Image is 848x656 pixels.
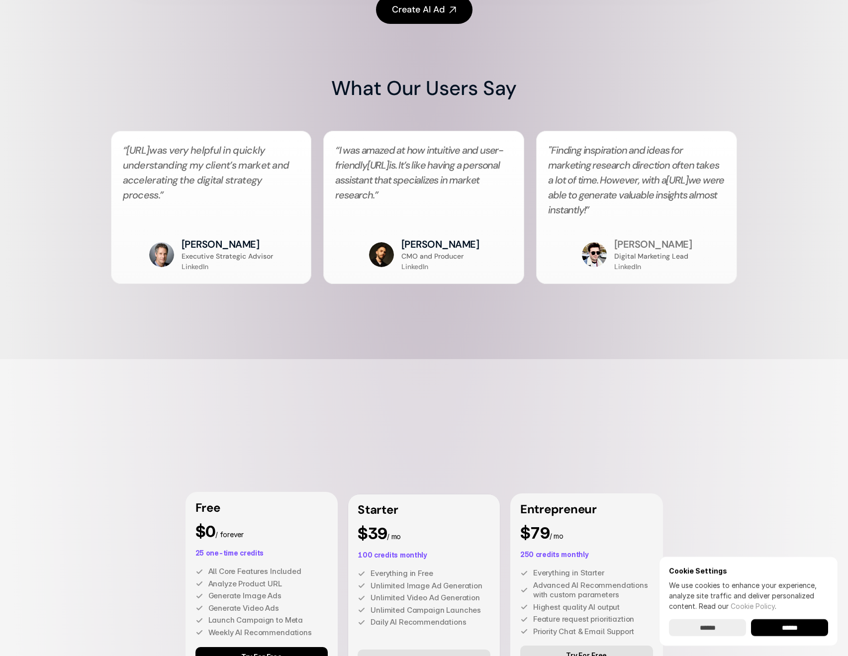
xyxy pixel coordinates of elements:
h3: [PERSON_NAME] [182,237,260,251]
p: Executive Strategic Advisor [182,251,273,262]
span: $79 [520,523,550,543]
p: Unlimited Image Ad Generation [371,581,490,591]
p: 250 credits monthly [520,551,653,558]
p: Everything in Free [371,568,490,578]
p: We use cookies to enhance your experience, analyze site traffic and deliver personalized content. [669,580,828,611]
h2: “ was very helpful in quickly understanding my client’s market and accelerating the digital strat... [123,143,300,217]
p: Launch Campaign to Meta [208,615,328,625]
span: $0 [195,522,216,541]
h3: [PERSON_NAME] [401,237,479,251]
p: Everything in Starter [533,568,653,578]
a: [URL] [666,174,688,187]
span: Read our . [699,602,776,610]
p: Highest quality AI output [533,602,653,612]
li: 1 of 3 [111,131,312,284]
p: All Core Features Included [208,566,328,576]
p: Free [195,502,328,514]
p: Starter [358,504,490,516]
a: LinkedIn [614,262,641,271]
p: Feature request prioritiaztion [533,614,653,624]
li: 2 of 3 [323,131,524,284]
h2: What Our Users Say [331,74,517,102]
a: Cookie Policy [731,602,775,610]
p: CMO and Producer [401,251,464,262]
span: / mo [550,532,564,540]
p: Weekly AI Recommendations [208,628,328,638]
span: “ [335,144,339,157]
li: 3 of 3 [536,131,737,284]
p: Generate Image Ads [208,591,328,601]
span: / mo [387,532,401,541]
p: Analyze Product URL [208,579,328,589]
p: Advanced AI Recommendations with custom parameters [533,580,653,600]
p: 100 credits monthly [358,552,490,559]
p: / forever [195,524,328,540]
p: Digital Marketing Lead [614,251,688,262]
h2: I was amazed at how intuitive and user-friendly is. It’s like having a personal assistant that sp... [335,143,512,217]
span: . [159,188,160,201]
p: Unlimited Campaign Launches [371,605,490,615]
a: LinkedIn [182,262,208,271]
a: [URL] [126,144,150,157]
p: Unlimited Video Ad Generation [371,593,490,603]
p: Priority Chat & Email Support [533,627,653,637]
p: Generate Video Ads [208,603,328,613]
span: $39 [358,524,387,543]
a: [URL] [367,159,389,172]
h4: Create AI Ad [392,3,445,16]
span: ” [375,188,378,201]
p: 25 one-time credits [195,550,328,557]
a: [PERSON_NAME] [614,238,692,251]
p: Entrepreneur [520,503,653,515]
p: Daily AI Recommendations [371,617,490,627]
a: LinkedIn [401,262,428,271]
h2: "Finding inspiration and ideas for marketing research direction often takes a lot of time. Howeve... [548,143,725,217]
h6: Cookie Settings [669,566,828,575]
